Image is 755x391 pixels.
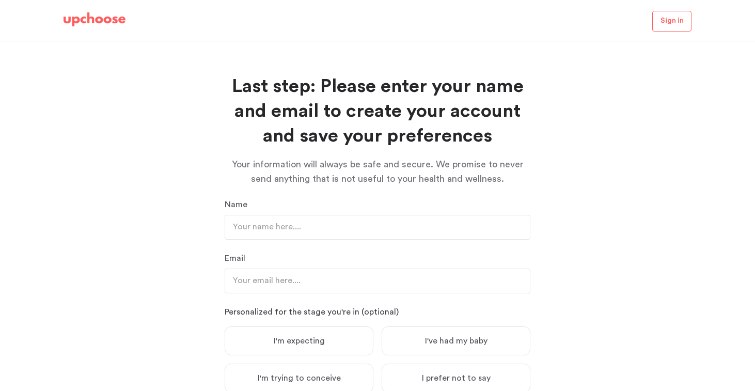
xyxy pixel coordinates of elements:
[225,157,530,186] p: Your information will always be safe and secure. We promise to never send anything that is not us...
[425,336,487,346] span: I've had my baby
[258,373,341,383] span: I'm trying to conceive
[225,74,530,149] h2: Last step: Please enter your name and email to create your account and save your preferences
[225,198,530,211] p: Name
[64,12,125,32] a: UpChoose
[652,11,691,32] a: Sign in
[274,336,325,346] span: I'm expecting
[64,12,125,27] img: UpChoose
[225,252,530,264] p: Email
[225,306,530,318] p: Personalized for the stage you're in (optional)
[225,269,530,293] input: Your email here....
[422,373,491,383] span: I prefer not to say
[225,215,530,240] input: Your name here....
